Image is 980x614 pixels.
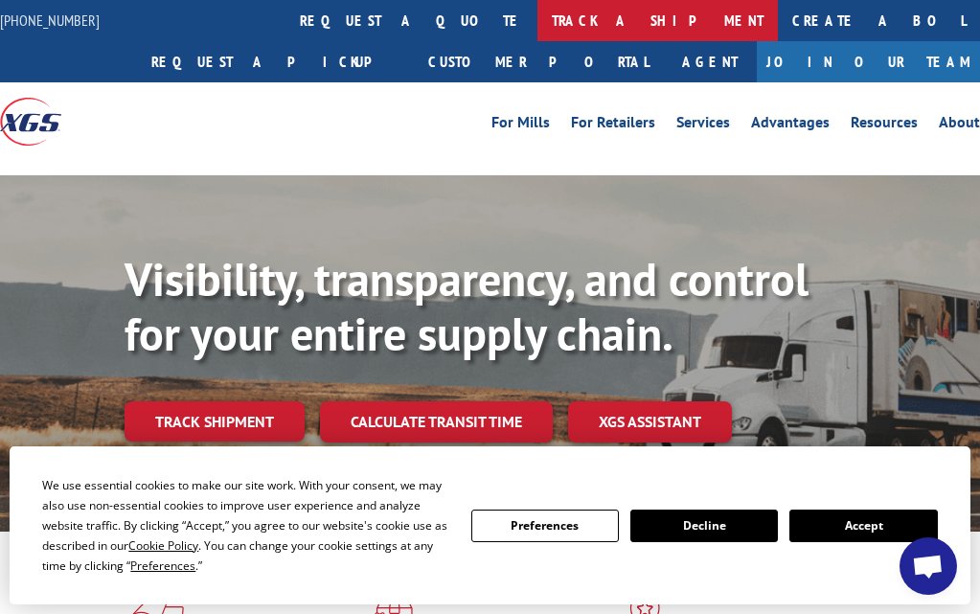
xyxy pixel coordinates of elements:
a: About [939,115,980,136]
a: Resources [851,115,918,136]
a: XGS ASSISTANT [568,401,732,443]
b: Visibility, transparency, and control for your entire supply chain. [125,249,809,364]
a: For Retailers [571,115,655,136]
div: We use essential cookies to make our site work. With your consent, we may also use non-essential ... [42,475,447,576]
a: Advantages [751,115,830,136]
a: Services [676,115,730,136]
button: Decline [630,510,778,542]
span: Cookie Policy [128,537,198,554]
div: Open chat [900,537,957,595]
button: Accept [789,510,937,542]
div: Cookie Consent Prompt [10,446,970,604]
a: Track shipment [125,401,305,442]
a: Agent [663,41,757,82]
a: Calculate transit time [320,401,553,443]
a: Join Our Team [757,41,980,82]
span: Preferences [130,557,195,574]
button: Preferences [471,510,619,542]
a: Customer Portal [414,41,663,82]
a: For Mills [491,115,550,136]
a: Request a pickup [137,41,414,82]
